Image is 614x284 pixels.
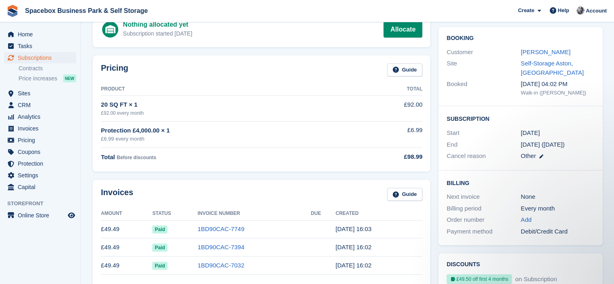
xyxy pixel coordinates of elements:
span: Pricing [18,135,66,146]
div: £6.99 every month [101,135,354,143]
time: 2025-07-14 15:02:35 UTC [335,262,371,269]
div: £49.50 off first 4 months [446,274,512,284]
img: SUDIPTA VIRMANI [576,6,585,15]
div: Protection £4,000.00 × 1 [101,126,354,135]
time: 2025-08-14 15:02:49 UTC [335,244,371,250]
span: Protection [18,158,66,169]
div: Walk-in ([PERSON_NAME]) [521,89,595,97]
div: Next invoice [446,192,521,202]
th: Status [152,207,197,220]
a: Guide [387,63,423,77]
span: Create [518,6,534,15]
span: Analytics [18,111,66,122]
span: Online Store [18,210,66,221]
div: Customer [446,48,521,57]
span: Sites [18,88,66,99]
a: Spacebox Business Park & Self Storage [22,4,151,17]
h2: Booking [446,35,595,42]
a: Self-Storage Aston, [GEOGRAPHIC_DATA] [521,60,584,76]
div: Cancel reason [446,151,521,161]
a: Add [521,215,532,225]
a: Price increases NEW [19,74,76,83]
span: Paid [152,262,167,270]
a: menu [4,88,76,99]
a: menu [4,181,76,193]
div: 20 SQ FT × 1 [101,100,354,109]
a: 1BD90CAC-7032 [197,262,244,269]
a: menu [4,146,76,158]
div: £98.99 [354,152,423,162]
th: Total [354,83,423,96]
div: £92.00 every month [101,109,354,117]
div: None [521,192,595,202]
div: Site [446,59,521,77]
div: Billing period [446,204,521,213]
h2: Pricing [101,63,128,77]
span: Coupons [18,146,66,158]
a: [PERSON_NAME] [521,48,570,55]
a: 1BD90CAC-7749 [197,225,244,232]
time: 2025-07-14 00:00:00 UTC [521,128,540,138]
span: Subscriptions [18,52,66,63]
div: Subscription started [DATE] [123,29,193,38]
td: £49.49 [101,257,152,275]
span: CRM [18,99,66,111]
span: Price increases [19,75,57,82]
div: End [446,140,521,149]
th: Product [101,83,354,96]
a: menu [4,158,76,169]
th: Due [311,207,335,220]
span: Before discounts [117,155,156,160]
a: Guide [387,188,423,201]
div: NEW [63,74,76,82]
td: £92.00 [354,96,423,121]
a: 1BD90CAC-7394 [197,244,244,250]
td: £49.49 [101,238,152,257]
div: Payment method [446,227,521,236]
span: on Subscription [513,276,557,282]
a: menu [4,52,76,63]
th: Invoice Number [197,207,311,220]
time: 2025-09-14 15:03:22 UTC [335,225,371,232]
td: £49.49 [101,220,152,238]
a: menu [4,210,76,221]
span: Account [586,7,607,15]
span: Tasks [18,40,66,52]
div: Start [446,128,521,138]
span: Home [18,29,66,40]
a: menu [4,99,76,111]
span: Paid [152,244,167,252]
a: menu [4,40,76,52]
h2: Subscription [446,114,595,122]
div: Order number [446,215,521,225]
td: £6.99 [354,121,423,147]
span: Other [521,152,536,159]
h2: Discounts [446,261,595,268]
span: Total [101,154,115,160]
a: Preview store [67,210,76,220]
th: Created [335,207,422,220]
div: [DATE] 04:02 PM [521,80,595,89]
span: Help [558,6,569,15]
div: Every month [521,204,595,213]
a: menu [4,29,76,40]
img: stora-icon-8386f47178a22dfd0bd8f6a31ec36ba5ce8667c1dd55bd0f319d3a0aa187defe.svg [6,5,19,17]
a: menu [4,123,76,134]
span: Storefront [7,200,80,208]
span: Settings [18,170,66,181]
div: Debit/Credit Card [521,227,595,236]
h2: Invoices [101,188,133,201]
a: Allocate [383,21,422,38]
a: menu [4,111,76,122]
span: Capital [18,181,66,193]
a: menu [4,135,76,146]
div: Booked [446,80,521,97]
h2: Billing [446,179,595,187]
span: [DATE] ([DATE]) [521,141,565,148]
span: Paid [152,225,167,234]
th: Amount [101,207,152,220]
a: Contracts [19,65,76,72]
span: Invoices [18,123,66,134]
div: Nothing allocated yet [123,20,193,29]
a: menu [4,170,76,181]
